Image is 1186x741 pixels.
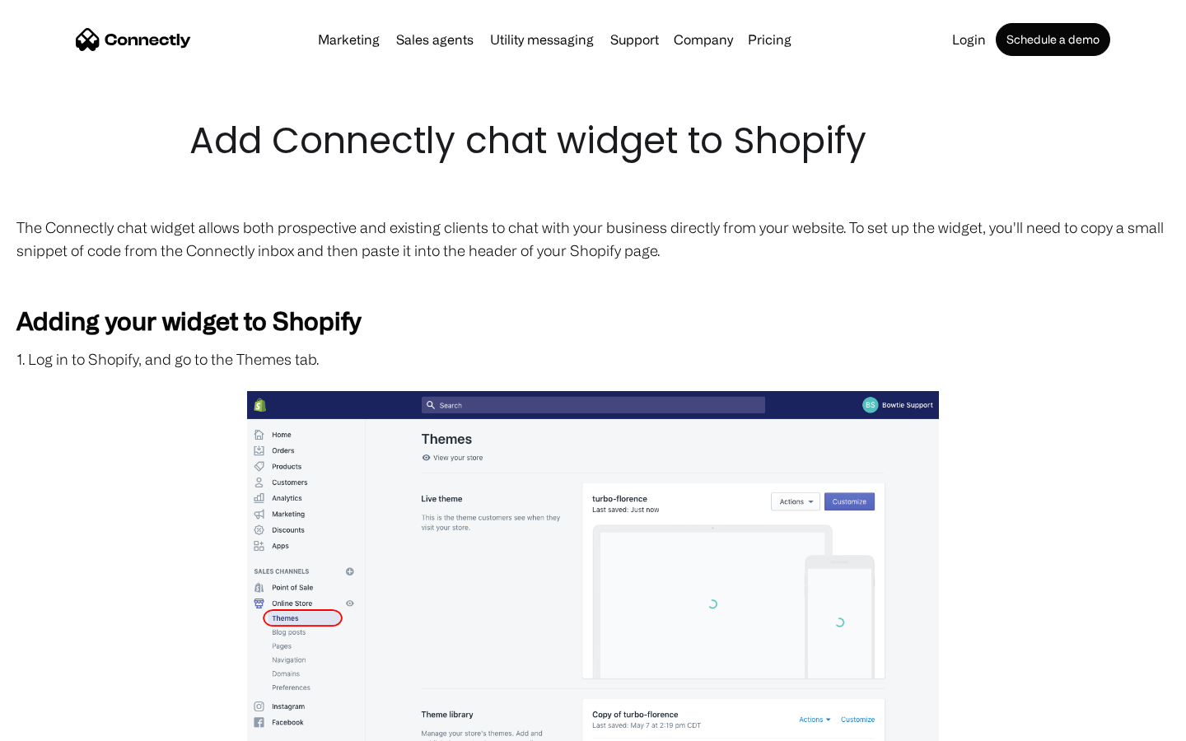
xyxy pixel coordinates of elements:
[33,712,99,735] ul: Language list
[390,33,480,46] a: Sales agents
[604,33,665,46] a: Support
[996,23,1110,56] a: Schedule a demo
[483,33,600,46] a: Utility messaging
[311,33,386,46] a: Marketing
[189,115,997,166] h1: Add Connectly chat widget to Shopify
[741,33,798,46] a: Pricing
[16,306,361,334] strong: Adding your widget to Shopify
[16,712,99,735] aside: Language selected: English
[674,28,733,51] div: Company
[16,216,1170,262] p: The Connectly chat widget allows both prospective and existing clients to chat with your business...
[946,33,992,46] a: Login
[16,347,1170,370] p: 1. Log in to Shopify, and go to the Themes tab.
